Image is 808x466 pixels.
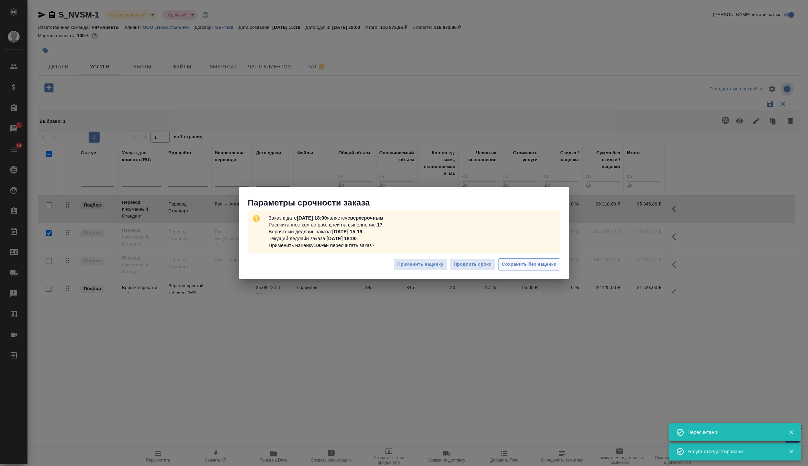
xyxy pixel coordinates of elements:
[347,215,383,221] b: сверхсрочным
[687,429,778,436] div: Пересчитано!
[248,197,569,208] p: Параметры срочности заказа
[377,222,383,228] b: 17
[393,258,447,270] button: Применить наценку
[784,429,798,435] button: Закрыть
[502,260,557,268] span: Сохранить без наценки
[326,236,357,241] b: [DATE] 18:00
[332,229,362,234] b: [DATE] 15:19
[450,258,495,270] button: Продлить сроки
[314,243,326,248] b: 100%
[454,260,492,268] span: Продлить сроки
[687,448,778,455] div: Услуга отредактирована
[498,258,560,270] button: Сохранить без наценки
[297,215,327,221] b: [DATE] 18:00
[266,212,388,252] p: Заказ к дате является . Рассчитанное кол-во раб. дней на выполнение: . Вероятный дедлайн заказа: ...
[397,260,443,268] span: Применить наценку
[784,448,798,455] button: Закрыть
